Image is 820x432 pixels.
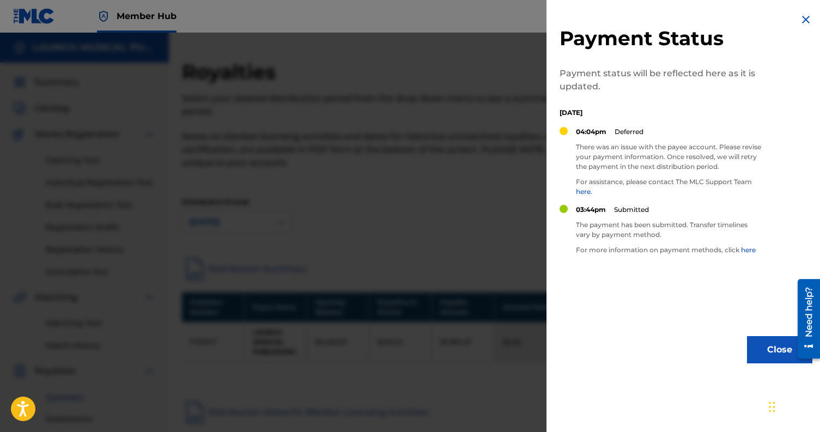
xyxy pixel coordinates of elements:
h2: Payment Status [560,26,761,51]
iframe: Chat Widget [766,380,820,432]
p: There was an issue with the payee account. Please revise your payment information. Once resolved,... [576,142,761,172]
p: [DATE] [560,108,761,118]
iframe: Resource Center [789,275,820,363]
img: Top Rightsholder [97,10,110,23]
p: For assistance, please contact The MLC Support Team [576,177,761,197]
p: Deferred [615,127,643,137]
p: 03:44pm [576,205,606,215]
button: Close [747,336,812,363]
div: Arrastrar [769,391,775,423]
p: For more information on payment methods, click [576,245,761,255]
a: here [741,246,756,254]
p: The payment has been submitted. Transfer timelines vary by payment method. [576,220,761,240]
span: Member Hub [117,10,177,22]
img: MLC Logo [13,8,55,24]
p: 04:04pm [576,127,606,137]
p: Payment status will be reflected here as it is updated. [560,67,761,93]
p: Submitted [614,205,649,215]
div: Widget de chat [766,380,820,432]
a: here. [576,187,592,196]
